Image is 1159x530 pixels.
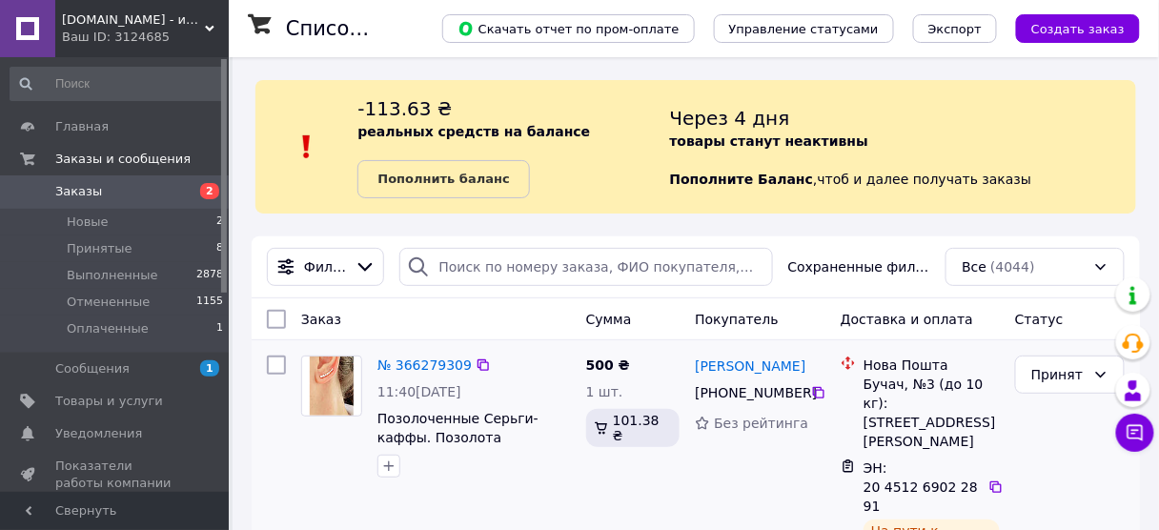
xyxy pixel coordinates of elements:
[399,248,772,286] input: Поиск по номеру заказа, ФИО покупателя, номеру телефона, Email, номеру накладной
[788,257,931,276] span: Сохраненные фильтры:
[691,379,811,406] div: [PHONE_NUMBER]
[864,375,1000,451] div: Бучач, №3 (до 10 кг): [STREET_ADDRESS][PERSON_NAME]
[864,356,1000,375] div: Нова Пошта
[586,384,623,399] span: 1 шт.
[670,107,790,130] span: Через 4 дня
[301,356,362,417] a: Фото товару
[864,460,978,514] span: ЭН: 20 4512 6902 2891
[714,416,808,431] span: Без рейтинга
[1016,14,1140,43] button: Создать заказ
[67,320,149,337] span: Оплаченные
[377,384,461,399] span: 11:40[DATE]
[377,172,509,186] b: Пополнить баланс
[55,183,102,200] span: Заказы
[301,312,341,327] span: Заказ
[1116,414,1154,452] button: Чат с покупателем
[55,425,142,442] span: Уведомления
[55,458,176,492] span: Показатели работы компании
[67,267,158,284] span: Выполненные
[1031,22,1125,36] span: Создать заказ
[55,118,109,135] span: Главная
[357,97,452,120] span: -113.63 ₴
[997,20,1140,35] a: Создать заказ
[357,124,590,139] b: реальных средств на балансе
[216,214,223,231] span: 2
[67,214,109,231] span: Новые
[1031,364,1086,385] div: Принят
[913,14,997,43] button: Экспорт
[442,14,695,43] button: Скачать отчет по пром-оплате
[928,22,982,36] span: Экспорт
[457,20,680,37] span: Скачать отчет по пром-оплате
[216,320,223,337] span: 1
[286,17,450,40] h1: Список заказов
[62,29,229,46] div: Ваш ID: 3124685
[200,360,219,377] span: 1
[670,133,868,149] b: товары станут неактивны
[841,312,973,327] span: Доставка и оплата
[377,357,472,373] a: № 366279309
[67,294,150,311] span: Отмененные
[196,267,223,284] span: 2878
[990,259,1035,275] span: (4044)
[1015,312,1064,327] span: Статус
[55,393,163,410] span: Товары и услуги
[729,22,879,36] span: Управление статусами
[586,357,630,373] span: 500 ₴
[293,132,321,161] img: :exclamation:
[304,257,347,276] span: Фильтры
[670,95,1136,198] div: , чтоб и далее получать заказы
[55,151,191,168] span: Заказы и сообщения
[714,14,894,43] button: Управление статусами
[62,11,205,29] span: prikrasy.shop - интернет магазин украшений
[962,257,986,276] span: Все
[695,312,779,327] span: Покупатель
[695,357,805,376] a: [PERSON_NAME]
[586,312,632,327] span: Сумма
[586,409,681,447] div: 101.38 ₴
[55,360,130,377] span: Сообщения
[67,240,132,257] span: Принятые
[670,172,814,187] b: Пополните Баланс
[357,160,529,198] a: Пополнить баланс
[377,411,539,445] a: Позолоченные Серьги-каффы. Позолота
[10,67,225,101] input: Поиск
[310,357,355,416] img: Фото товару
[216,240,223,257] span: 8
[196,294,223,311] span: 1155
[200,183,219,199] span: 2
